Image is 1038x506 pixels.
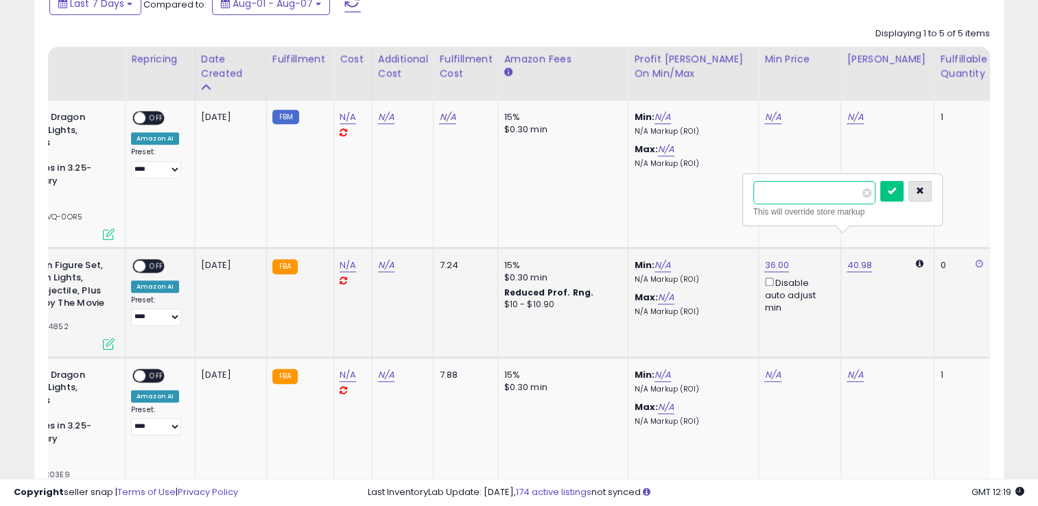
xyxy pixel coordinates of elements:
[378,110,394,124] a: N/A
[764,275,830,315] div: Disable auto adjust min
[764,368,781,382] a: N/A
[504,67,512,79] small: Amazon Fees.
[847,52,928,67] div: [PERSON_NAME]
[654,368,671,382] a: N/A
[634,275,748,285] p: N/A Markup (ROI)
[847,258,872,272] a: 40.98
[940,369,982,381] div: 1
[439,259,487,272] div: 7.24
[654,110,671,124] a: N/A
[634,400,658,413] b: Max:
[634,368,654,381] b: Min:
[201,259,256,272] div: [DATE]
[504,381,617,394] div: $0.30 min
[145,112,167,124] span: OFF
[145,260,167,272] span: OFF
[658,143,674,156] a: N/A
[201,52,261,81] div: Date Created
[628,47,759,101] th: The percentage added to the cost of goods (COGS) that forms the calculator for Min & Max prices.
[340,258,356,272] a: N/A
[201,369,256,381] div: [DATE]
[658,291,674,304] a: N/A
[634,110,654,123] b: Min:
[504,123,617,136] div: $0.30 min
[368,486,1024,499] div: Last InventoryLab Update: [DATE], not synced.
[131,132,179,145] div: Amazon AI
[634,143,658,156] b: Max:
[131,52,189,67] div: Repricing
[504,111,617,123] div: 15%
[14,486,238,499] div: seller snap | |
[634,52,753,81] div: Profit [PERSON_NAME] on Min/Max
[439,369,487,381] div: 7.88
[145,370,167,381] span: OFF
[753,205,932,219] div: This will override store markup
[378,52,428,81] div: Additional Cost
[504,299,617,311] div: $10 - $10.90
[847,110,863,124] a: N/A
[178,485,238,498] a: Privacy Policy
[634,385,748,394] p: N/A Markup (ROI)
[14,485,64,498] strong: Copyright
[875,27,990,40] div: Displaying 1 to 5 of 5 items
[940,259,982,272] div: 0
[131,147,185,178] div: Preset:
[131,405,185,436] div: Preset:
[272,259,298,274] small: FBA
[272,110,299,124] small: FBM
[847,368,863,382] a: N/A
[340,52,366,67] div: Cost
[272,52,328,67] div: Fulfillment
[658,400,674,414] a: N/A
[504,369,617,381] div: 15%
[504,259,617,272] div: 15%
[764,52,835,67] div: Min Price
[378,258,394,272] a: N/A
[634,127,748,136] p: N/A Markup (ROI)
[516,485,591,498] a: 174 active listings
[764,258,789,272] a: 36.00
[940,111,982,123] div: 1
[131,280,179,293] div: Amazon AI
[131,296,185,326] div: Preset:
[634,258,654,272] b: Min:
[634,307,748,317] p: N/A Markup (ROI)
[340,368,356,382] a: N/A
[654,258,671,272] a: N/A
[201,111,256,123] div: [DATE]
[504,52,622,67] div: Amazon Fees
[131,390,179,402] div: Amazon AI
[272,369,298,384] small: FBA
[764,110,781,124] a: N/A
[378,368,394,382] a: N/A
[634,291,658,304] b: Max:
[634,159,748,169] p: N/A Markup (ROI)
[439,52,492,81] div: Fulfillment Cost
[504,287,593,298] b: Reduced Prof. Rng.
[504,272,617,284] div: $0.30 min
[439,110,456,124] a: N/A
[971,485,1024,498] span: 2025-08-15 12:19 GMT
[117,485,176,498] a: Terms of Use
[940,52,987,81] div: Fulfillable Quantity
[634,417,748,426] p: N/A Markup (ROI)
[340,110,356,124] a: N/A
